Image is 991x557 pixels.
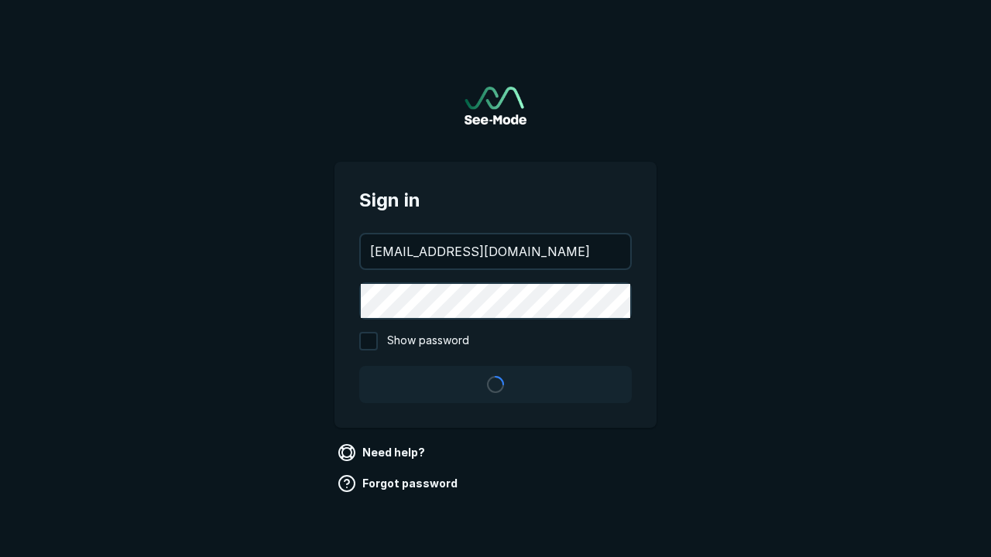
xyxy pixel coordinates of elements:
span: Sign in [359,186,632,214]
input: your@email.com [361,234,630,268]
a: Need help? [334,440,431,465]
img: See-Mode Logo [465,87,526,125]
span: Show password [387,332,469,350]
a: Go to sign in [465,87,526,125]
a: Forgot password [334,471,464,496]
